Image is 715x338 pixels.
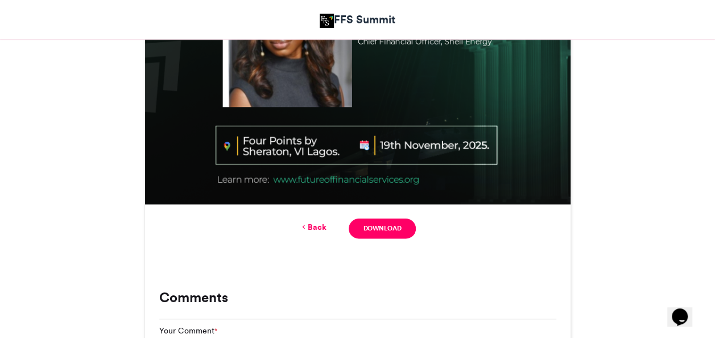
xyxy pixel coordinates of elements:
img: FFS Summit [320,14,334,28]
iframe: chat widget [667,292,704,327]
a: FFS Summit [320,11,395,28]
a: Back [299,221,326,233]
label: Your Comment [159,325,217,337]
h3: Comments [159,291,556,304]
a: Download [349,219,415,238]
